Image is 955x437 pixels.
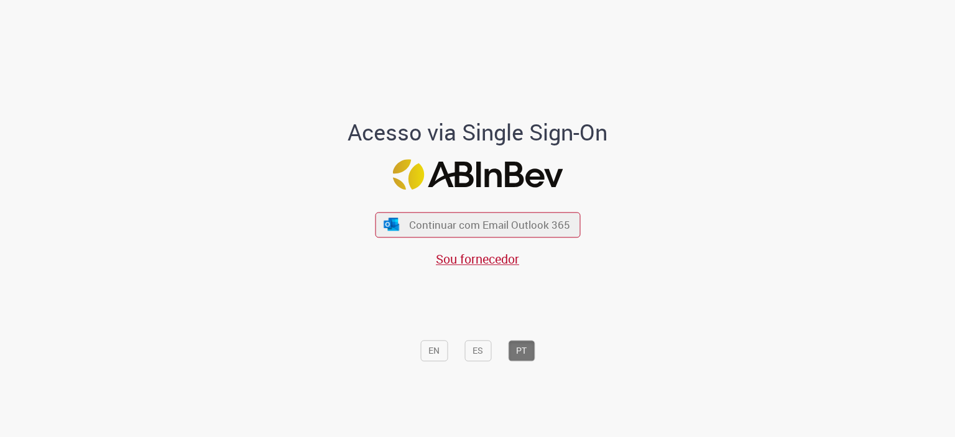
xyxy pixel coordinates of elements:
[464,341,491,362] button: ES
[383,218,400,231] img: ícone Azure/Microsoft 360
[420,341,448,362] button: EN
[392,160,563,190] img: Logo ABInBev
[508,341,535,362] button: PT
[436,251,519,267] a: Sou fornecedor
[375,212,580,237] button: ícone Azure/Microsoft 360 Continuar com Email Outlook 365
[409,218,570,232] span: Continuar com Email Outlook 365
[305,120,650,145] h1: Acesso via Single Sign-On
